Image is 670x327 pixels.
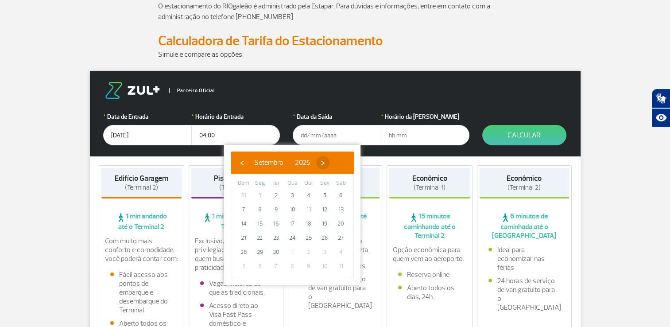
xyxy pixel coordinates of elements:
[236,188,251,202] span: 31
[389,212,470,240] span: 15 minutos caminhando até o Terminal 2
[235,156,248,169] button: ‹
[316,156,329,169] button: ›
[295,158,310,167] span: 2025
[285,188,299,202] span: 3
[317,179,333,188] th: weekday
[236,245,251,259] span: 28
[253,245,267,259] span: 29
[285,217,299,231] span: 17
[269,231,283,245] span: 23
[269,188,283,202] span: 2
[414,183,445,192] span: (Terminal 1)
[103,112,192,121] label: Data de Entrada
[318,231,332,245] span: 26
[158,1,512,22] p: O estacionamento do RIOgaleão é administrado pela Estapar. Para dúvidas e informações, entre em c...
[236,202,251,217] span: 7
[293,125,381,145] input: dd/mm/aaaa
[302,231,316,245] span: 25
[398,270,461,279] li: Reserva online
[302,217,316,231] span: 18
[110,270,173,315] li: Fácil acesso aos pontos de embarque e desembarque do Terminal
[253,217,267,231] span: 15
[651,89,670,108] button: Abrir tradutor de língua de sinais.
[488,276,560,312] li: 24 horas de serviço de van gratuito para o [GEOGRAPHIC_DATA]
[236,217,251,231] span: 14
[191,125,280,145] input: hh:mm
[334,259,348,273] span: 11
[103,82,162,99] img: logo-zul.png
[248,156,289,169] button: Setembro
[158,33,512,49] h2: Calculadora de Tarifa do Estacionamento
[318,202,332,217] span: 12
[393,245,466,263] p: Opção econômica para quem vem ao aeroporto.
[236,259,251,273] span: 5
[381,125,469,145] input: hh:mm
[318,188,332,202] span: 5
[318,245,332,259] span: 3
[235,157,329,166] bs-datepicker-navigation-view: ​ ​ ​
[169,88,215,93] span: Parceiro Oficial
[285,231,299,245] span: 24
[293,112,381,121] label: Data da Saída
[334,188,348,202] span: 6
[302,202,316,217] span: 11
[334,231,348,245] span: 27
[299,275,371,310] li: 24 horas de serviço de van gratuito para o [GEOGRAPHIC_DATA]
[252,179,268,188] th: weekday
[236,231,251,245] span: 21
[253,259,267,273] span: 6
[101,212,182,231] span: 1 min andando até o Terminal 2
[334,217,348,231] span: 20
[285,259,299,273] span: 8
[302,188,316,202] span: 4
[334,202,348,217] span: 13
[191,112,280,121] label: Horário da Entrada
[253,231,267,245] span: 22
[253,188,267,202] span: 1
[302,245,316,259] span: 2
[269,202,283,217] span: 9
[480,212,569,240] span: 6 minutos de caminhada até o [GEOGRAPHIC_DATA]
[158,49,512,60] p: Simule e compare as opções.
[224,145,360,285] bs-datepicker-container: calendar
[381,112,469,121] label: Horário da [PERSON_NAME]
[285,245,299,259] span: 1
[268,179,284,188] th: weekday
[200,279,272,297] li: Vagas maiores do que as tradicionais.
[254,158,283,167] span: Setembro
[236,179,252,188] th: weekday
[318,217,332,231] span: 19
[412,174,447,183] strong: Econômico
[269,259,283,273] span: 7
[651,108,670,128] button: Abrir recursos assistivos.
[302,259,316,273] span: 9
[253,202,267,217] span: 8
[125,183,158,192] span: (Terminal 2)
[105,237,178,263] p: Com muito mais conforto e comodidade, você poderá contar com:
[115,174,168,183] strong: Edifício Garagem
[488,245,560,272] li: Ideal para economizar nas férias
[284,179,301,188] th: weekday
[482,125,566,145] button: Calcular
[334,245,348,259] span: 4
[398,284,461,301] li: Aberto todos os dias, 24h.
[285,202,299,217] span: 10
[651,89,670,128] div: Plugin de acessibilidade da Hand Talk.
[507,174,542,183] strong: Econômico
[318,259,332,273] span: 10
[191,212,281,231] span: 1 min andando até o Terminal 2
[269,245,283,259] span: 30
[103,125,192,145] input: dd/mm/aaaa
[269,217,283,231] span: 16
[214,174,258,183] strong: Piso Premium
[219,183,252,192] span: (Terminal 2)
[195,237,277,272] p: Exclusivo, com localização privilegiada e ideal para quem busca conforto e praticidade.
[333,179,349,188] th: weekday
[300,179,317,188] th: weekday
[289,156,316,169] button: 2025
[507,183,541,192] span: (Terminal 2)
